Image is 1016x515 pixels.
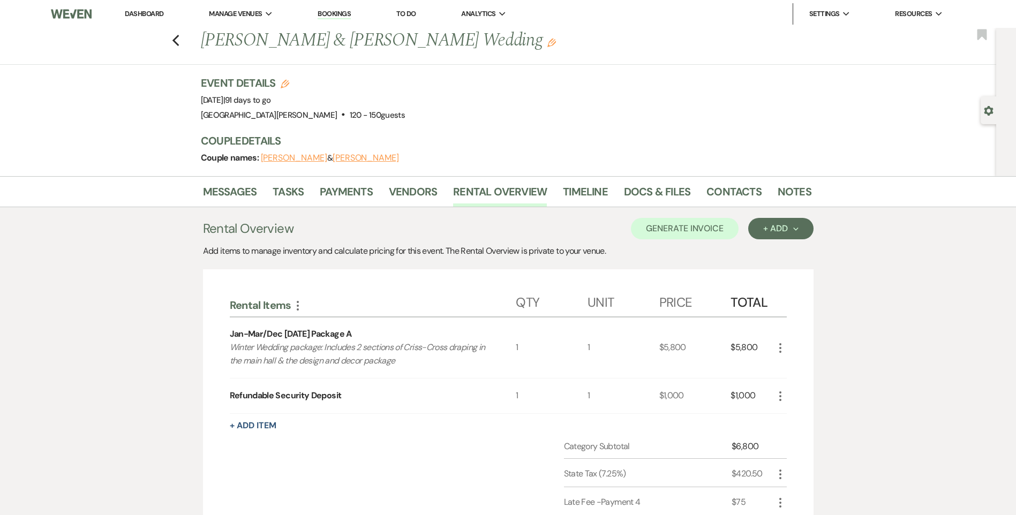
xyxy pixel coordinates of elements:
div: Add items to manage inventory and calculate pricing for this event. The Rental Overview is privat... [203,245,814,257]
a: Contacts [706,183,762,207]
a: Docs & Files [624,183,690,207]
span: 120 - 150 guests [350,110,405,120]
div: Refundable Security Deposit [230,389,342,402]
h3: Couple Details [201,133,801,148]
button: Generate Invoice [631,218,739,239]
div: + Add [763,224,798,233]
div: Qty [516,284,588,316]
a: Notes [778,183,811,207]
span: 91 days to go [225,95,271,105]
h1: [PERSON_NAME] & [PERSON_NAME] Wedding [201,28,681,54]
div: $1,000 [731,378,773,413]
span: Analytics [461,9,495,19]
a: To Do [396,9,416,18]
button: + Add [748,218,813,239]
div: $5,800 [731,317,773,378]
div: 1 [588,378,659,413]
h3: Rental Overview [203,219,293,238]
span: Resources [895,9,932,19]
button: Open lead details [984,105,994,115]
a: Vendors [389,183,437,207]
span: [GEOGRAPHIC_DATA][PERSON_NAME] [201,110,337,120]
div: $1,000 [659,378,731,413]
a: Payments [320,183,373,207]
span: | [223,95,271,105]
div: Jan-Mar/Dec [DATE] Package A [230,328,352,340]
div: Category Subtotal [564,440,732,453]
div: Price [659,284,731,316]
div: 1 [516,378,588,413]
button: Edit [547,37,556,47]
a: Rental Overview [453,183,547,207]
div: 1 [516,317,588,378]
button: [PERSON_NAME] [333,154,399,162]
div: Unit [588,284,659,316]
p: Winter Wedding package: Includes 2 sections of Criss-Cross draping in the main hall & the design ... [230,340,487,368]
h3: Event Details [201,75,405,90]
div: State Tax (7.25%) [564,467,732,480]
div: $6,800 [732,440,773,453]
div: Rental Items [230,298,516,312]
a: Timeline [563,183,608,207]
div: $75 [732,496,773,509]
div: $5,800 [659,317,731,378]
button: + Add Item [230,421,276,430]
button: [PERSON_NAME] [261,154,327,162]
div: 1 [588,317,659,378]
img: Weven Logo [51,3,92,25]
a: Dashboard [125,9,163,18]
a: Messages [203,183,257,207]
div: Total [731,284,773,316]
div: $420.50 [732,467,773,480]
span: Manage Venues [209,9,262,19]
span: Settings [809,9,840,19]
a: Bookings [318,9,351,19]
span: Couple names: [201,152,261,163]
span: & [261,153,399,163]
div: Late Fee -Payment 4 [564,496,732,509]
a: Tasks [273,183,304,207]
span: [DATE] [201,95,271,105]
